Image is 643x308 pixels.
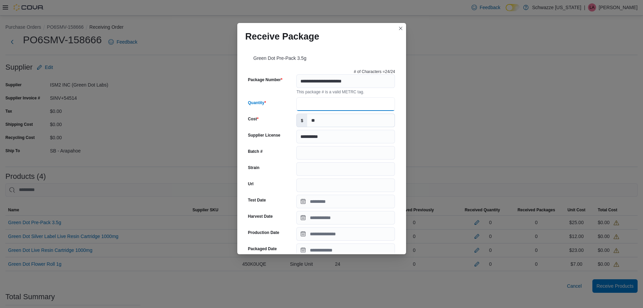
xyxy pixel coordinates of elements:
[248,197,266,203] label: Test Date
[296,243,395,257] input: Press the down key to open a popover containing a calendar.
[397,24,405,32] button: Closes this modal window
[248,165,260,170] label: Strain
[297,114,307,127] label: $
[296,195,395,208] input: Press the down key to open a popover containing a calendar.
[248,116,259,122] label: Cost
[248,133,280,138] label: Supplier License
[248,100,266,105] label: Quantity
[245,31,319,42] h1: Receive Package
[296,88,395,95] div: This package # is a valid METRC tag.
[248,230,279,235] label: Production Date
[245,47,398,66] div: Green Dot Pre-Pack 3.5g
[248,214,273,219] label: Harvest Date
[248,246,277,252] label: Packaged Date
[354,69,395,74] p: # of Characters = 24 /24
[248,149,263,154] label: Batch #
[296,211,395,224] input: Press the down key to open a popover containing a calendar.
[248,77,283,82] label: Package Number
[248,181,254,187] label: Url
[296,227,395,241] input: Press the down key to open a popover containing a calendar.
